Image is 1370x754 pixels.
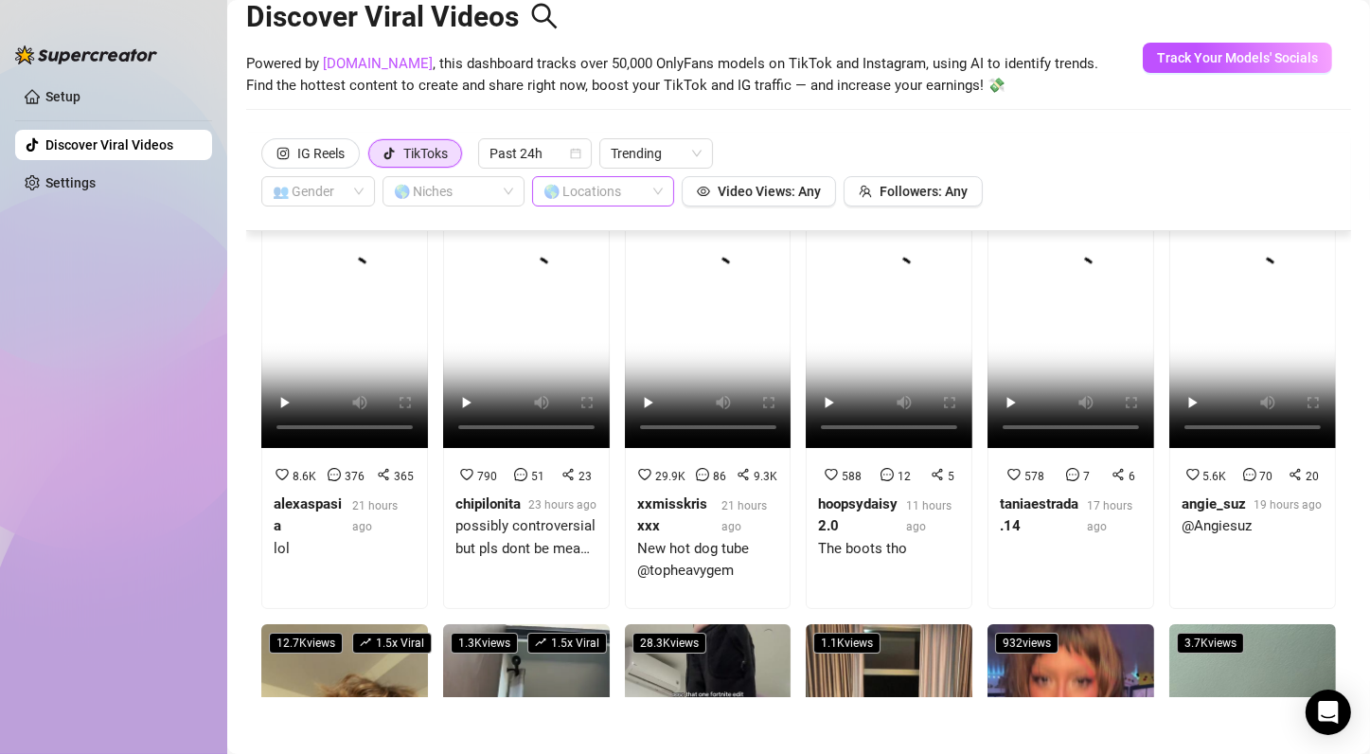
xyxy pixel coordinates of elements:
[246,53,1098,98] span: Powered by , this dashboard tracks over 50,000 OnlyFans models on TikTok and Instagram, using AI ...
[696,468,709,481] span: message
[754,470,777,483] span: 9.3K
[460,468,473,481] span: heart
[1254,498,1322,512] span: 19 hours ago
[45,137,173,153] a: Discover Viral Videos
[718,184,821,199] span: Video Views: Any
[352,633,432,654] span: 1.5 x Viral
[45,89,80,104] a: Setup
[360,637,371,648] span: rise
[269,633,343,654] span: 12.7K views
[1289,468,1302,481] span: share-alt
[383,147,396,160] span: tik-tok
[1000,495,1078,535] strong: taniaestrada.14
[881,468,894,481] span: message
[1243,468,1256,481] span: message
[818,538,960,561] div: The boots tho
[859,185,872,198] span: team
[1024,470,1044,483] span: 578
[611,139,702,168] span: Trending
[1066,468,1079,481] span: message
[813,633,881,654] span: 1.1K views
[403,139,448,168] div: TikToks
[293,470,316,483] span: 8.6K
[1157,50,1318,65] span: Track Your Models' Socials
[328,468,341,481] span: message
[1306,470,1319,483] span: 20
[898,470,911,483] span: 12
[276,468,289,481] span: heart
[637,495,707,535] strong: xxmisskrisxxx
[1143,43,1332,73] button: Track Your Models' Socials
[345,470,365,483] span: 376
[535,637,546,648] span: rise
[561,468,575,481] span: share-alt
[489,139,580,168] span: Past 24h
[1260,470,1273,483] span: 70
[455,515,597,560] div: possibly controversial but pls dont be mean to me im a sweetheart 💛 #wlw #[DEMOGRAPHIC_DATA] #les...
[655,470,685,483] span: 29.9K
[1087,499,1132,533] span: 17 hours ago
[625,152,792,609] a: 533.5Kviewsrise2.5x Viral29.9K869.3Kxxmisskrisxxx21 hours agoNew hot dog tube @topheavygem
[530,2,559,30] span: search
[995,633,1059,654] span: 932 views
[477,470,497,483] span: 790
[323,55,433,72] a: [DOMAIN_NAME]
[682,176,836,206] button: Video Views: Any
[274,538,416,561] div: lol
[638,468,651,481] span: heart
[931,468,944,481] span: share-alt
[880,184,968,199] span: Followers: Any
[570,148,581,159] span: calendar
[825,468,838,481] span: heart
[818,495,898,535] strong: hoopsydaisy2.0
[443,152,610,609] a: 6.2Kviews🔥4x Viral7905123chipilonita23 hours agopossibly controversial but pls dont be mean to me...
[578,470,592,483] span: 23
[274,495,342,535] strong: alexaspasia
[1186,468,1200,481] span: heart
[713,470,726,483] span: 86
[1203,470,1227,483] span: 5.6K
[514,468,527,481] span: message
[45,175,96,190] a: Settings
[451,633,518,654] span: 1.3K views
[632,633,706,654] span: 28.3K views
[721,499,767,533] span: 21 hours ago
[1182,495,1246,512] strong: angie_suz
[1177,633,1244,654] span: 3.7K views
[948,470,954,483] span: 5
[261,152,428,609] a: 92.7Kviews🔥6x Viral8.6K376365alexaspasia21 hours agolol
[737,468,750,481] span: share-alt
[1083,470,1090,483] span: 7
[531,470,544,483] span: 51
[1306,690,1351,735] div: Open Intercom Messenger
[276,147,290,160] span: instagram
[455,495,521,512] strong: chipilonita
[906,499,952,533] span: 11 hours ago
[637,538,779,583] div: New hot dog tube @topheavygem
[527,633,607,654] span: 1.5 x Viral
[394,470,414,483] span: 365
[1129,470,1135,483] span: 6
[697,185,710,198] span: eye
[528,498,596,512] span: 23 hours ago
[377,468,390,481] span: share-alt
[1112,468,1125,481] span: share-alt
[1182,515,1322,538] div: @Angiesuz
[842,470,862,483] span: 588
[1007,468,1021,481] span: heart
[806,152,972,609] a: 3.9Kviewsrise2x Viral588125hoopsydaisy2.011 hours agoThe boots tho
[844,176,983,206] button: Followers: Any
[1169,152,1336,609] a: 78.6Kviewsrise2x Viral5.6K7020angie_suz19 hours ago@Angiesuz
[352,499,398,533] span: 21 hours ago
[987,152,1154,609] a: 3.2Kviewsrise2x Viral57876taniaestrada.1417 hours ago
[297,139,345,168] div: IG Reels
[15,45,157,64] img: logo-BBDzfeDw.svg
